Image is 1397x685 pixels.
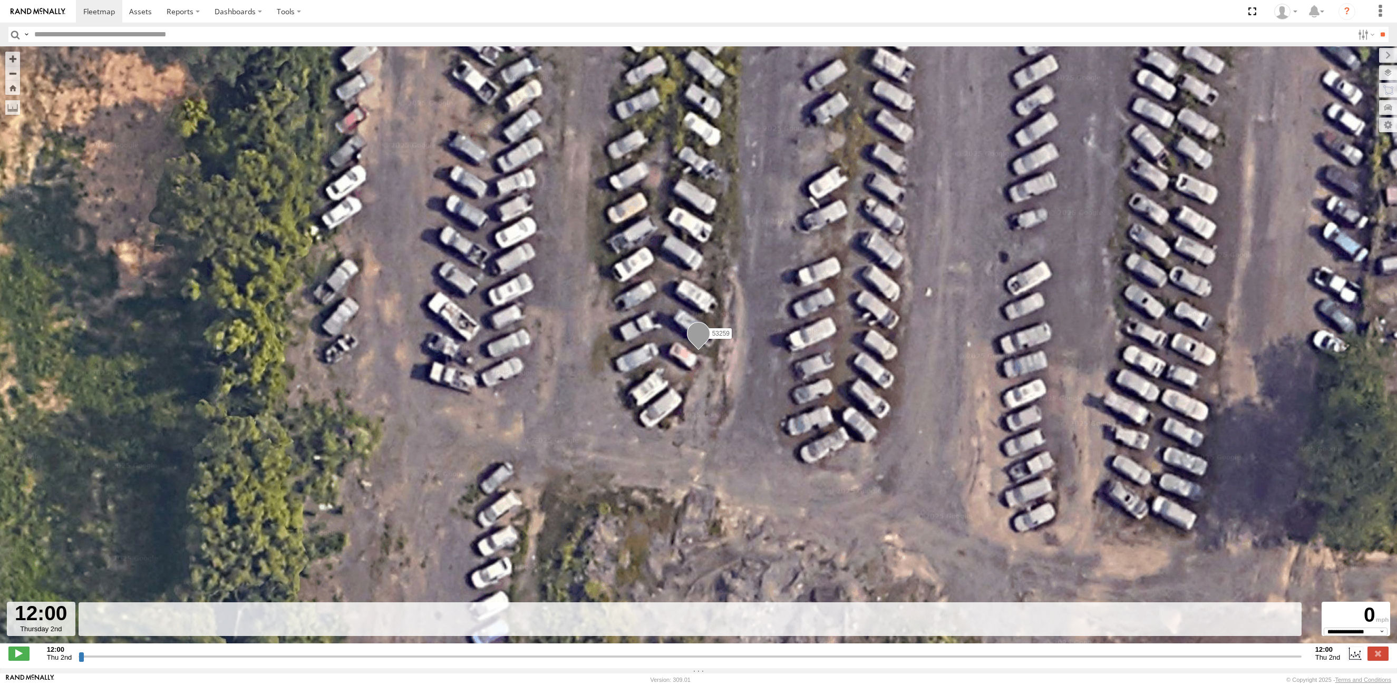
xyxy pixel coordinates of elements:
span: Thu 2nd Oct 2025 [47,653,72,661]
div: Miky Transport [1270,4,1301,19]
strong: 12:00 [47,645,72,653]
label: Map Settings [1379,118,1397,132]
a: Terms and Conditions [1335,677,1391,683]
button: Zoom in [5,52,20,66]
img: rand-logo.svg [11,8,65,15]
a: Visit our Website [6,674,54,685]
div: 0 [1323,603,1389,628]
span: Thu 2nd Oct 2025 [1315,653,1341,661]
i: ? [1338,3,1355,20]
strong: 12:00 [1315,645,1341,653]
span: 53259 [712,330,730,337]
label: Measure [5,100,20,115]
label: Search Filter Options [1354,27,1376,42]
label: Search Query [22,27,31,42]
div: © Copyright 2025 - [1286,677,1391,683]
div: Version: 309.01 [651,677,691,683]
label: Close [1367,647,1389,660]
button: Zoom out [5,66,20,81]
button: Zoom Home [5,81,20,95]
label: Play/Stop [8,647,30,660]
